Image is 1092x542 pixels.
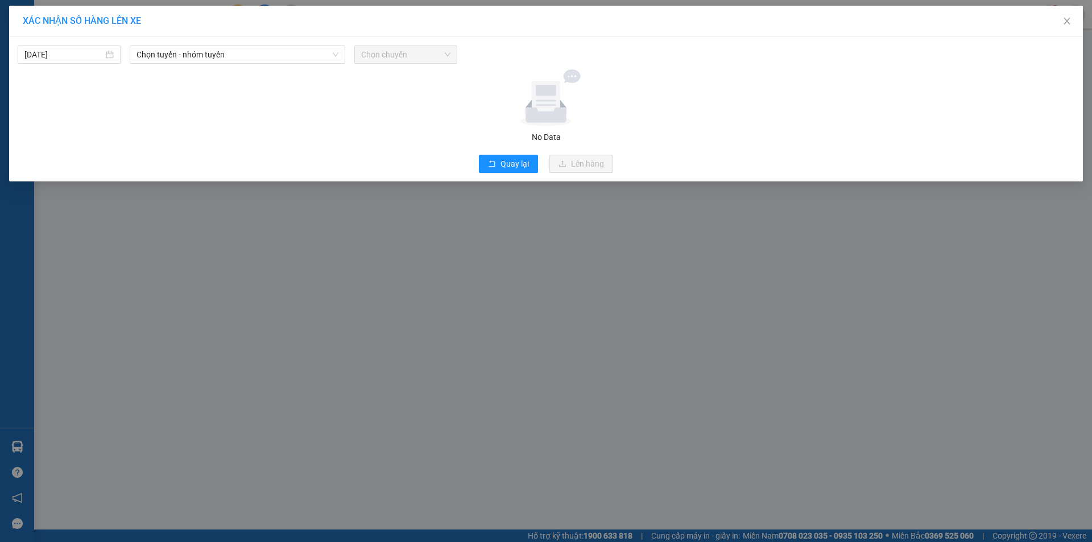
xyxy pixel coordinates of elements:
input: 11/09/2025 [24,48,104,61]
span: Chọn tuyến - nhóm tuyến [136,46,338,63]
button: rollbackQuay lại [479,155,538,173]
span: Chọn chuyến [361,46,450,63]
span: down [332,51,339,58]
button: Close [1051,6,1083,38]
span: rollback [488,160,496,169]
button: uploadLên hàng [549,155,613,173]
span: Quay lại [500,158,529,170]
span: XÁC NHẬN SỐ HÀNG LÊN XE [23,15,141,26]
span: close [1062,16,1072,26]
div: No Data [16,131,1076,143]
